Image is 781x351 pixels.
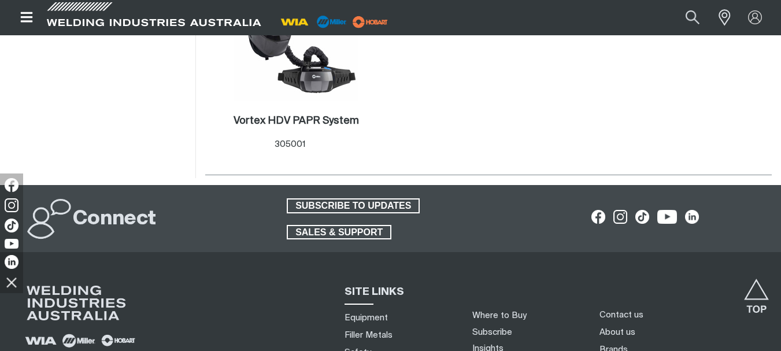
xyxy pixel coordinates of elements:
a: SALES & SUPPORT [287,225,391,240]
button: Search products [673,5,712,31]
a: miller [349,17,391,26]
img: hide socials [2,272,21,292]
a: Contact us [599,309,643,321]
a: Where to Buy [472,311,527,320]
img: YouTube [5,239,18,249]
img: TikTok [5,219,18,232]
span: SALES & SUPPORT [288,225,390,240]
span: SUBSCRIBE TO UPDATES [288,198,419,213]
h2: Connect [73,206,156,232]
a: Subscribe [472,328,512,337]
a: Filler Metals [345,329,393,341]
img: miller [349,13,391,31]
h2: Vortex HDV PAPR System [234,116,359,126]
img: Instagram [5,198,18,212]
a: Vortex HDV PAPR System [234,114,359,128]
img: Facebook [5,178,18,192]
span: SITE LINKS [345,287,404,297]
span: 305001 [275,140,306,149]
img: LinkedIn [5,255,18,269]
a: About us [599,326,635,338]
button: Scroll to top [743,279,769,305]
a: SUBSCRIBE TO UPDATES [287,198,420,213]
a: Equipment [345,312,388,324]
input: Product name or item number... [658,5,712,31]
